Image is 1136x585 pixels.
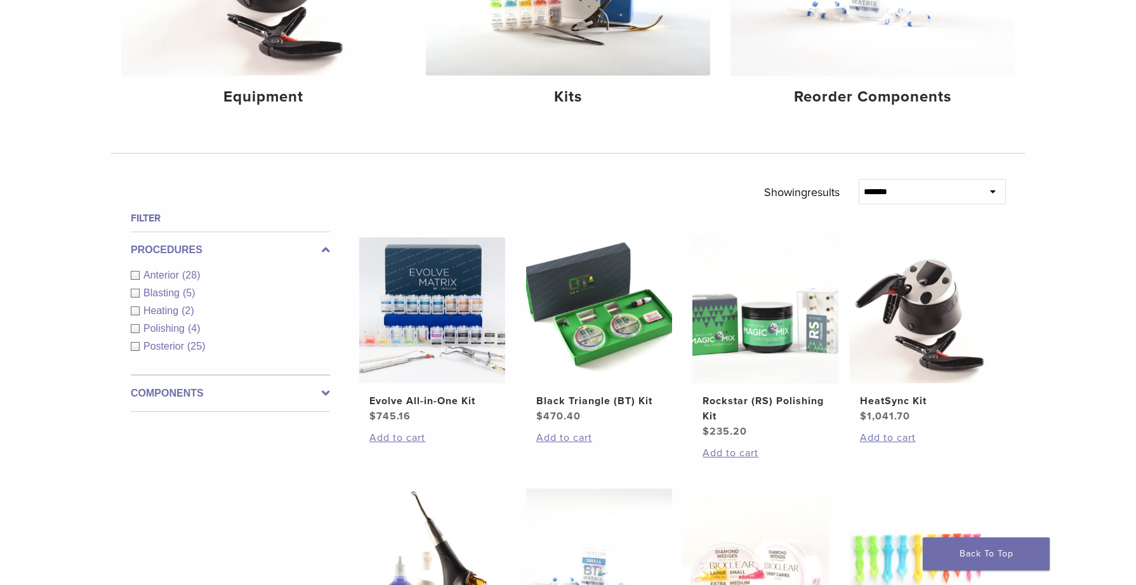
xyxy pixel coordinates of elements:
[143,270,182,280] span: Anterior
[692,237,838,383] img: Rockstar (RS) Polishing Kit
[536,393,662,409] h2: Black Triangle (BT) Kit
[860,410,910,423] bdi: 1,041.70
[536,410,581,423] bdi: 470.40
[131,86,395,108] h4: Equipment
[741,86,1005,108] h4: Reorder Components
[369,410,376,423] span: $
[860,393,986,409] h2: HeatSync Kit
[182,305,194,316] span: (2)
[923,537,1050,570] a: Back To Top
[359,237,505,383] img: Evolve All-in-One Kit
[131,242,330,258] label: Procedures
[143,323,188,334] span: Polishing
[703,393,828,424] h2: Rockstar (RS) Polishing Kit
[143,305,182,316] span: Heating
[369,410,411,423] bdi: 745.16
[703,445,828,461] a: Add to cart: “Rockstar (RS) Polishing Kit”
[860,410,867,423] span: $
[850,237,996,383] img: HeatSync Kit
[359,237,506,424] a: Evolve All-in-One KitEvolve All-in-One Kit $745.16
[692,237,840,439] a: Rockstar (RS) Polishing KitRockstar (RS) Polishing Kit $235.20
[187,341,205,352] span: (25)
[536,430,662,445] a: Add to cart: “Black Triangle (BT) Kit”
[764,179,840,206] p: Showing results
[143,287,183,298] span: Blasting
[703,425,747,438] bdi: 235.20
[849,237,997,424] a: HeatSync KitHeatSync Kit $1,041.70
[131,211,330,226] h4: Filter
[436,86,700,108] h4: Kits
[143,341,187,352] span: Posterior
[525,237,673,424] a: Black Triangle (BT) KitBlack Triangle (BT) Kit $470.40
[536,410,543,423] span: $
[369,430,495,445] a: Add to cart: “Evolve All-in-One Kit”
[183,287,195,298] span: (5)
[369,393,495,409] h2: Evolve All-in-One Kit
[703,425,710,438] span: $
[182,270,200,280] span: (28)
[860,430,986,445] a: Add to cart: “HeatSync Kit”
[188,323,201,334] span: (4)
[131,386,330,401] label: Components
[526,237,672,383] img: Black Triangle (BT) Kit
